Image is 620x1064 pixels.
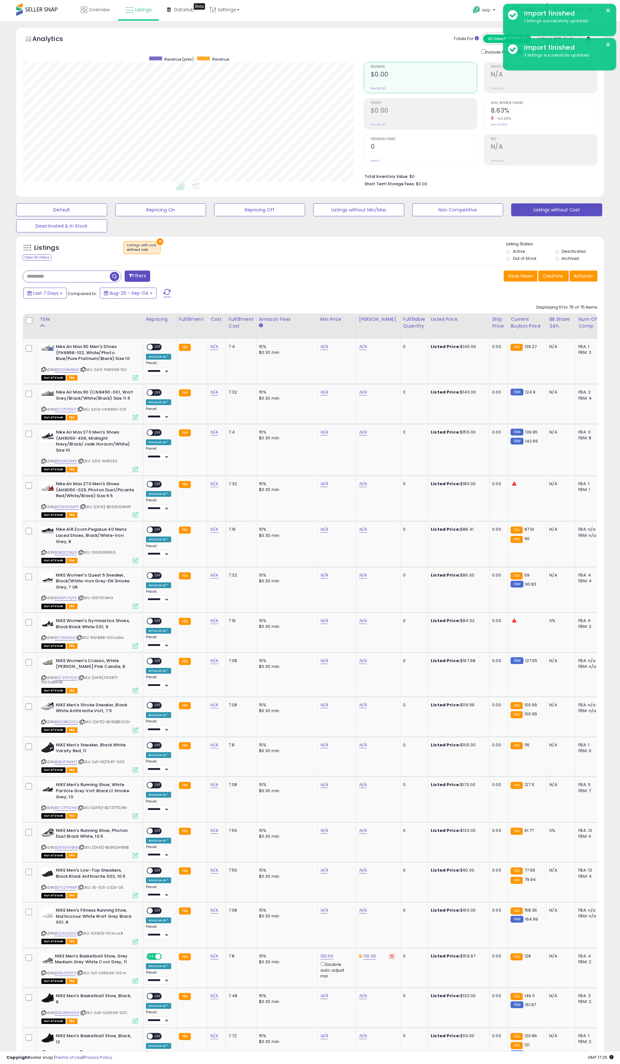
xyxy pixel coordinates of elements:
[492,344,503,350] div: 0.00
[41,1033,54,1043] img: 41Ld+HYhiNL._SL40_.jpg
[492,527,503,532] div: 0.00
[211,1033,218,1039] a: N/A
[431,572,460,578] b: Listed Price:
[359,618,367,624] a: N/A
[491,101,597,105] span: Avg. Buybox Share
[359,658,367,664] a: N/A
[55,931,76,936] a: B004VUISIQ
[371,107,477,116] h2: $0.00
[55,595,77,601] a: B0B6FVTQT6
[359,429,367,435] a: N/A
[491,65,597,69] span: Profit [PERSON_NAME]
[578,435,600,441] div: FBM: 8
[359,993,367,999] a: N/A
[211,658,218,664] a: N/A
[359,782,367,788] a: N/A
[482,7,491,13] span: Help
[146,399,171,405] div: Amazon AI *
[371,143,477,152] h2: 0
[55,675,77,680] a: B0C33F1YQ9
[511,572,522,579] small: FBA
[179,481,191,488] small: FBA
[41,867,54,880] img: 31yCntAthSL._SL40_.jpg
[55,845,77,850] a: B085SHVBXB
[80,504,131,509] span: | SKU: [DATE]-B0D9V53MPF
[525,438,538,444] span: 142.66
[519,9,611,18] div: Import finished
[476,48,530,56] div: Include Returns
[365,174,408,179] b: Total Inventory Value:
[578,481,600,487] div: FBA: 1
[67,467,77,472] span: FBA
[320,827,328,834] a: N/A
[56,389,134,403] b: Nike Air Max 90 (CN8490-001, Wolf Grey/Black/White/Black) Size 11.5
[56,429,134,455] b: Nike Air Max 270 Men's Shoes (AH8050-406, Midnight Navy/Black/Jade Horizon/White) Size 10
[146,354,171,360] div: Amazon AI *
[55,885,77,890] a: B075ZYP6BP
[211,782,218,788] a: N/A
[67,375,77,381] span: FBA
[403,527,423,532] div: 0
[431,343,460,350] b: Listed Price:
[578,316,602,330] div: Num of Comp.
[211,827,218,834] a: N/A
[211,702,218,708] a: N/A
[67,512,77,518] span: FBA
[146,544,171,558] div: Preset:
[55,407,76,412] a: B07ZTVT6HT
[211,526,218,533] a: N/A
[67,415,77,420] span: FBA
[259,487,313,493] div: $0.30 min
[16,203,107,216] button: Default
[320,572,328,578] a: N/A
[211,993,218,999] a: N/A
[16,220,107,232] button: Deactivated & In Stock
[549,344,571,350] div: N/A
[259,578,313,584] div: $0.30 min
[320,907,328,914] a: N/A
[371,123,386,127] small: Prev: $0.00
[179,389,191,396] small: FBA
[23,288,67,299] button: Last 7 Days
[570,271,597,281] button: Actions
[55,635,75,640] a: B0761XXLXG
[578,389,600,395] div: FBA: 2
[109,290,149,296] span: Aug-29 - Sep-04
[431,429,460,435] b: Listed Price:
[259,435,313,441] div: $0.30 min
[412,203,503,216] button: Non Competitive
[229,429,251,435] div: 7.4
[41,782,54,795] img: 31sXZDhcXjL._SL40_.jpg
[55,458,77,464] a: B0DJMLZKKK
[229,572,251,578] div: 7.32
[23,254,51,261] div: Clear All Filters
[41,742,54,753] img: 416hpKUHvIL._SL40_.jpg
[211,953,218,959] a: N/A
[78,550,116,555] span: | SKU: 1068399655
[179,344,191,351] small: FBA
[146,316,173,323] div: Repricing
[359,827,367,834] a: N/A
[524,343,537,350] span: 139.27
[491,143,597,152] h2: N/A
[41,467,66,472] span: All listings that are currently out of stock and unavailable for purchase on Amazon
[359,316,398,323] div: [PERSON_NAME]
[33,290,58,296] span: Last 7 Days
[491,159,503,163] small: Prev: N/A
[41,993,54,1003] img: 41Ld+HYhiNL._SL40_.jpg
[431,481,484,487] div: $180.00
[78,458,117,464] span: | SKU: SZ10-AH8050
[153,344,163,350] span: OFF
[259,527,313,532] div: 15%
[492,481,503,487] div: 0.00
[67,291,97,297] span: Compared to:
[40,316,140,323] div: Title
[320,429,328,435] a: N/A
[41,429,138,471] div: ASIN:
[359,907,367,914] a: N/A
[542,273,563,279] span: Columns
[506,241,604,247] p: Listing States:
[259,481,313,487] div: 15%
[513,249,525,254] label: Active
[34,243,59,252] h5: Listings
